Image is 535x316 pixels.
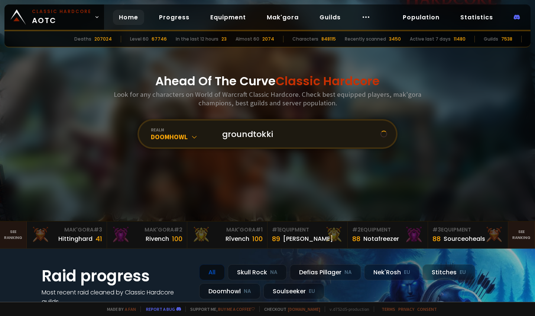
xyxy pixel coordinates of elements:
[364,264,419,280] div: Nek'Rosh
[261,10,305,25] a: Mak'gora
[272,226,343,234] div: Equipment
[4,4,104,30] a: Classic HardcoreAOTC
[192,226,263,234] div: Mak'Gora
[31,226,102,234] div: Mak'Gora
[221,36,227,42] div: 23
[352,234,360,244] div: 88
[501,36,512,42] div: 7538
[27,221,107,248] a: Mak'Gora#3Hittinghard41
[272,226,279,233] span: # 1
[151,127,213,133] div: realm
[42,288,190,306] h4: Most recent raid cleaned by Classic Hardcore guilds
[290,264,361,280] div: Defias Pillager
[111,90,424,107] h3: Look for any characters on World of Warcraft Classic Hardcore. Check best equipped players, mak'g...
[428,221,508,248] a: #3Equipment88Sourceoheals
[94,226,102,233] span: # 3
[263,283,324,299] div: Soulseeker
[151,133,213,141] div: Doomhowl
[252,234,263,244] div: 100
[432,226,441,233] span: # 3
[410,36,451,42] div: Active last 7 days
[267,221,348,248] a: #1Equipment89[PERSON_NAME]
[244,288,251,295] small: NA
[155,72,380,90] h1: Ahead Of The Curve
[236,36,259,42] div: Almost 60
[309,288,315,295] small: EU
[153,10,195,25] a: Progress
[270,269,278,276] small: NA
[398,306,414,312] a: Privacy
[417,306,437,312] a: Consent
[321,36,336,42] div: 848115
[146,234,169,243] div: Rivench
[454,10,499,25] a: Statistics
[444,234,485,243] div: Sourceoheals
[397,10,445,25] a: Population
[107,221,187,248] a: Mak'Gora#2Rivench100
[288,306,320,312] a: [DOMAIN_NAME]
[146,306,175,312] a: Report a bug
[95,234,102,244] div: 41
[204,10,252,25] a: Equipment
[422,264,475,280] div: Stitches
[508,221,535,248] a: Seeranking
[454,36,466,42] div: 11480
[352,226,361,233] span: # 2
[226,234,249,243] div: Rîvench
[292,36,318,42] div: Characters
[344,269,352,276] small: NA
[283,234,333,243] div: [PERSON_NAME]
[382,306,395,312] a: Terms
[199,264,225,280] div: All
[32,8,91,26] span: AOTC
[185,306,255,312] span: Support me,
[176,36,218,42] div: In the last 12 hours
[152,36,167,42] div: 67746
[58,234,93,243] div: Hittinghard
[187,221,267,248] a: Mak'Gora#1Rîvench100
[94,36,112,42] div: 207024
[256,226,263,233] span: # 1
[125,306,136,312] a: a fan
[484,36,498,42] div: Guilds
[432,226,503,234] div: Equipment
[363,234,399,243] div: Notafreezer
[389,36,401,42] div: 3450
[103,306,136,312] span: Made by
[432,234,441,244] div: 88
[32,8,91,15] small: Classic Hardcore
[352,226,423,234] div: Equipment
[111,226,182,234] div: Mak'Gora
[345,36,386,42] div: Recently scanned
[113,10,144,25] a: Home
[199,283,260,299] div: Doomhowl
[259,306,320,312] span: Checkout
[228,264,287,280] div: Skull Rock
[218,121,380,147] input: Search a character...
[42,264,190,288] h1: Raid progress
[314,10,347,25] a: Guilds
[272,234,280,244] div: 89
[74,36,91,42] div: Deaths
[130,36,149,42] div: Level 60
[218,306,255,312] a: Buy me a coffee
[460,269,466,276] small: EU
[325,306,369,312] span: v. d752d5 - production
[404,269,410,276] small: EU
[174,226,182,233] span: # 2
[276,73,380,89] span: Classic Hardcore
[172,234,182,244] div: 100
[262,36,274,42] div: 2074
[348,221,428,248] a: #2Equipment88Notafreezer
